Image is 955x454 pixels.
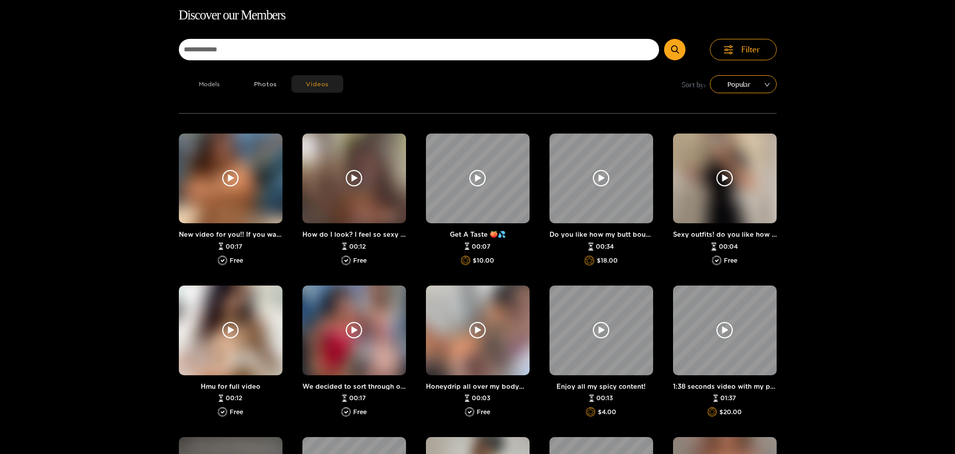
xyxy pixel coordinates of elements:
[673,407,777,417] div: $20.00
[291,75,343,93] button: Videos
[673,395,777,403] div: 01:37
[741,44,760,55] span: Filter
[549,256,653,266] div: $18.00
[673,256,777,266] div: Free
[179,5,777,26] h1: Discover our Members
[673,383,777,390] div: 1:38 seconds video with my pink lingerie... do you like the way I seduce you?💋😉
[179,256,282,266] div: Free
[179,383,282,390] div: Hmu for full video
[426,407,530,417] div: Free
[179,231,282,238] div: New video for you!! If you want to see the full vid send me a message 🔥🙈
[302,395,406,403] div: 00:17
[426,383,530,390] div: Honeydrip all over my body🍯💦
[717,77,769,92] span: Popular
[179,395,282,403] div: 00:12
[426,256,530,266] div: $10.00
[179,243,282,251] div: 00:17
[302,256,406,266] div: Free
[302,407,406,417] div: Free
[710,39,777,60] button: Filter
[549,407,653,417] div: $4.00
[673,243,777,251] div: 00:04
[179,75,240,93] button: Models
[240,75,292,93] button: Photos
[302,231,406,238] div: How do I look? I feel so sexy 🥰
[664,39,685,60] button: Submit Search
[179,407,282,417] div: Free
[682,79,706,90] span: Sort by:
[302,243,406,251] div: 00:12
[710,75,777,93] div: sort
[549,243,653,251] div: 00:34
[426,243,530,251] div: 00:07
[426,395,530,403] div: 00:03
[549,231,653,238] div: Do you like how my butt bounces? 🔥
[426,231,530,238] div: Get A Taste 🍑💦
[549,395,653,403] div: 00:13
[302,383,406,390] div: We decided to sort through our DMs [DATE]… ❤️
[673,231,777,238] div: Sexy outfits! do you like how I look? 🔥
[549,383,653,390] div: Enjoy all my spicy content!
